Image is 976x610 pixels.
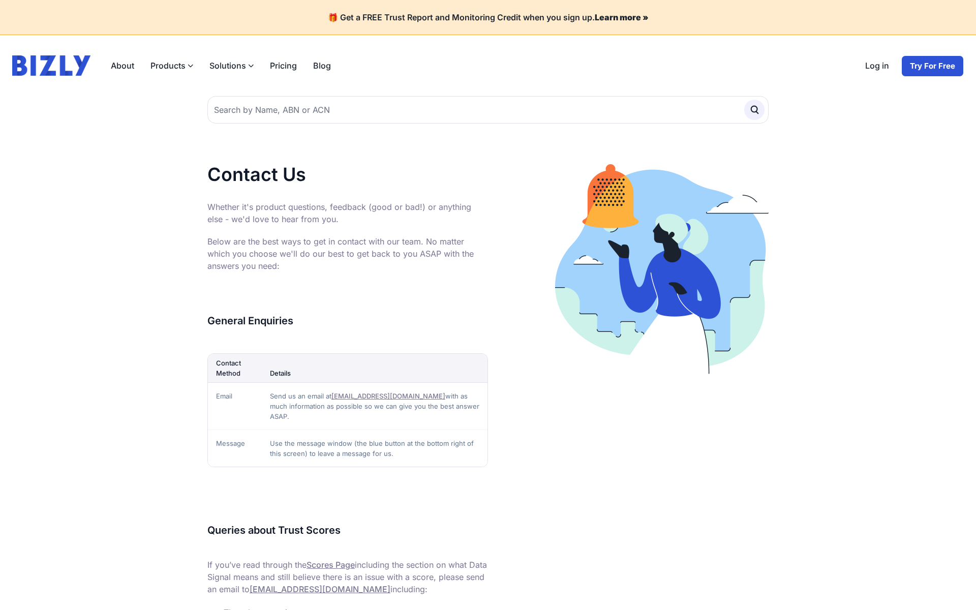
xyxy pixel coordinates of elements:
img: bizly_logo.svg [12,55,90,76]
td: Use the message window (the blue button at the bottom right of this screen) to leave a message fo... [262,430,487,467]
a: Learn more » [595,12,649,22]
a: [EMAIL_ADDRESS][DOMAIN_NAME] [250,584,390,594]
a: Pricing [262,55,305,76]
td: Email [208,382,262,430]
a: Blog [305,55,339,76]
h3: General Enquiries [207,313,488,329]
a: [EMAIL_ADDRESS][DOMAIN_NAME] [331,392,445,400]
h4: 🎁 Get a FREE Trust Report and Monitoring Credit when you sign up. [12,12,964,22]
label: Products [142,55,201,76]
td: Message [208,430,262,467]
label: Solutions [201,55,262,76]
p: Below are the best ways to get in contact with our team. No matter which you choose we'll do our ... [207,235,488,272]
a: About [103,55,142,76]
h1: Contact Us [207,164,488,185]
a: Try For Free [901,55,964,77]
input: Search by Name, ABN or ACN [207,96,769,124]
td: Send us an email at with as much information as possible so we can give you the best answer ASAP. [262,382,487,430]
p: If you’ve read through the including the section on what Data Signal means and still believe ther... [207,559,488,595]
th: Details [262,354,487,383]
p: Whether it's product questions, feedback (good or bad!) or anything else - we'd love to hear from... [207,201,488,225]
a: Scores Page [307,560,355,570]
a: Log in [857,55,897,77]
th: Contact Method [208,354,262,383]
h3: Queries about Trust Scores [207,522,488,538]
